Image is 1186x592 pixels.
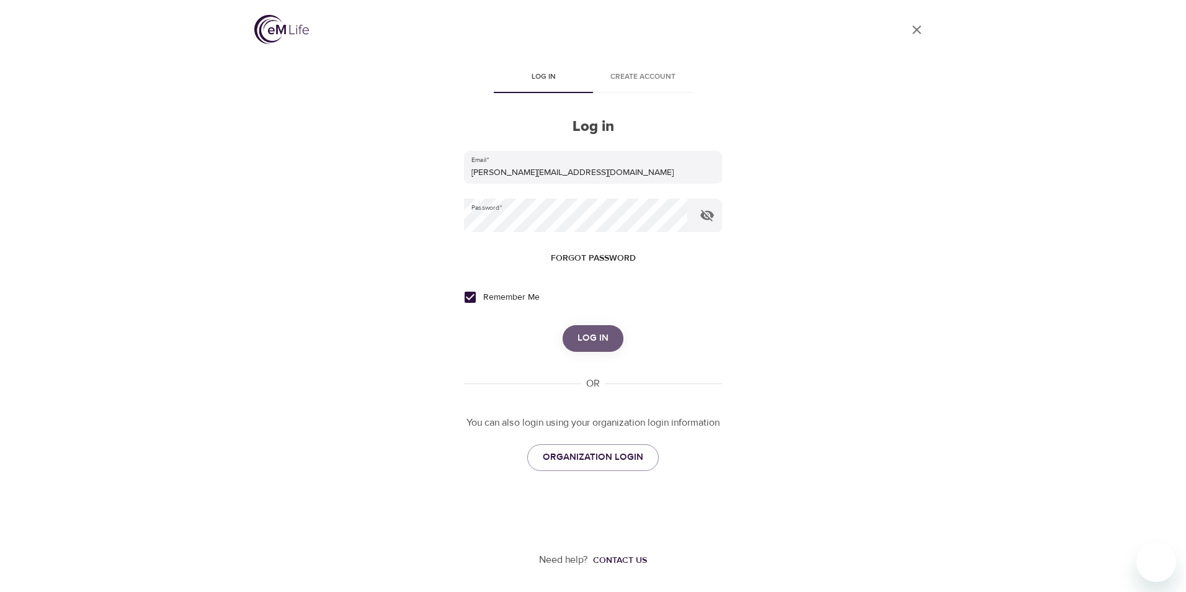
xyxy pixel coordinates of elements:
span: ORGANIZATION LOGIN [543,449,643,465]
h2: Log in [464,118,722,136]
button: Log in [563,325,623,351]
span: Create account [600,71,685,84]
span: Remember Me [483,291,540,304]
div: disabled tabs example [464,63,722,93]
div: OR [581,377,605,391]
span: Log in [577,330,609,346]
p: Need help? [539,553,588,567]
div: Contact us [593,554,647,567]
iframe: Button to launch messaging window [1136,542,1176,582]
button: Forgot password [546,247,641,270]
p: You can also login using your organization login information [464,416,722,430]
a: ORGANIZATION LOGIN [527,444,659,470]
span: Forgot password [551,251,636,266]
a: close [902,15,932,45]
a: Contact us [588,554,647,567]
img: logo [254,15,309,44]
span: Log in [501,71,586,84]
